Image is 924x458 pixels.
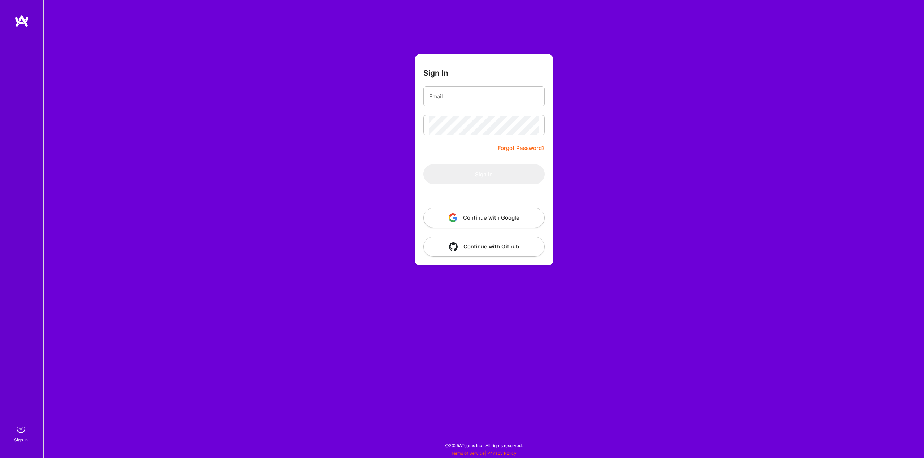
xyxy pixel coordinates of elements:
[14,436,28,444] div: Sign In
[429,87,539,106] input: Email...
[423,69,448,78] h3: Sign In
[498,144,545,153] a: Forgot Password?
[449,242,458,251] img: icon
[449,213,457,222] img: icon
[15,422,28,444] a: sign inSign In
[451,450,485,456] a: Terms of Service
[487,450,517,456] a: Privacy Policy
[14,422,28,436] img: sign in
[423,164,545,184] button: Sign In
[451,450,517,456] span: |
[14,14,29,27] img: logo
[423,208,545,228] button: Continue with Google
[423,237,545,257] button: Continue with Github
[43,436,924,454] div: © 2025 ATeams Inc., All rights reserved.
